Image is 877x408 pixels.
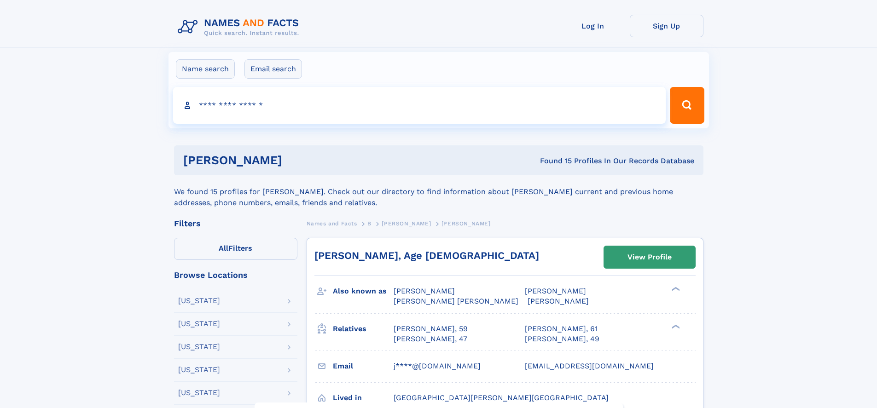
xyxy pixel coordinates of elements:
div: [US_STATE] [178,343,220,351]
span: [PERSON_NAME] [441,220,491,227]
span: [PERSON_NAME] [528,297,589,305]
span: [GEOGRAPHIC_DATA][PERSON_NAME][GEOGRAPHIC_DATA] [394,393,609,402]
div: [US_STATE] [178,366,220,374]
div: Filters [174,219,297,228]
button: Search Button [670,87,704,124]
span: [PERSON_NAME] [PERSON_NAME] [394,297,518,305]
label: Name search [176,59,235,79]
div: ❯ [669,286,680,292]
div: We found 15 profiles for [PERSON_NAME]. Check out our directory to find information about [PERSON... [174,175,703,208]
input: search input [173,87,666,124]
a: [PERSON_NAME], 49 [525,334,599,344]
span: All [219,244,228,253]
a: [PERSON_NAME], 59 [394,324,468,334]
a: Sign Up [630,15,703,37]
a: [PERSON_NAME], 47 [394,334,467,344]
span: [EMAIL_ADDRESS][DOMAIN_NAME] [525,362,654,370]
h3: Lived in [333,390,394,406]
label: Filters [174,238,297,260]
div: [US_STATE] [178,320,220,328]
div: View Profile [627,247,672,268]
a: Log In [556,15,630,37]
span: [PERSON_NAME] [382,220,431,227]
span: [PERSON_NAME] [525,287,586,295]
a: [PERSON_NAME] [382,218,431,229]
div: ❯ [669,323,680,329]
a: B [367,218,372,229]
h3: Also known as [333,283,394,299]
h1: [PERSON_NAME] [183,155,411,166]
a: [PERSON_NAME], 61 [525,324,598,334]
a: Names and Facts [307,218,357,229]
div: Found 15 Profiles In Our Records Database [411,156,694,166]
span: [PERSON_NAME] [394,287,455,295]
label: Email search [244,59,302,79]
a: View Profile [604,246,695,268]
h3: Email [333,358,394,374]
h3: Relatives [333,321,394,337]
div: [US_STATE] [178,389,220,397]
div: [US_STATE] [178,297,220,305]
span: B [367,220,372,227]
a: [PERSON_NAME], Age [DEMOGRAPHIC_DATA] [314,250,539,261]
img: Logo Names and Facts [174,15,307,40]
div: Browse Locations [174,271,297,279]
